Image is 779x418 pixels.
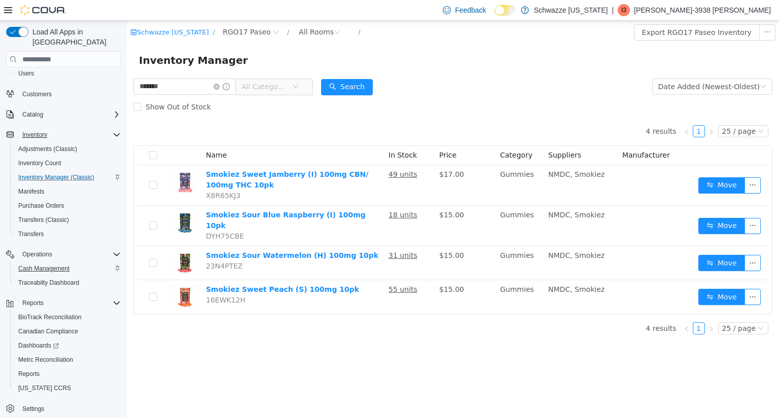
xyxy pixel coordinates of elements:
a: Canadian Compliance [14,325,82,337]
a: Manifests [14,185,48,198]
span: [US_STATE] CCRS [18,384,71,392]
button: Operations [2,247,125,261]
span: Catalog [18,108,121,121]
i: icon: down [631,305,637,312]
a: 1 [566,302,578,313]
span: / [160,8,162,15]
span: Purchase Orders [14,200,121,212]
span: Traceabilty Dashboard [18,279,79,287]
i: icon: shop [4,8,10,15]
span: BioTrack Reconciliation [14,311,121,323]
span: Reports [22,299,44,307]
span: Washington CCRS [14,382,121,394]
a: Inventory Manager (Classic) [14,171,98,183]
button: Canadian Compliance [10,324,125,338]
span: All Categories [115,61,161,71]
span: $17.00 [312,149,337,158]
a: Purchase Orders [14,200,68,212]
span: Transfers [18,230,44,238]
a: Customers [18,88,56,100]
button: icon: searchSearch [194,58,246,74]
span: Transfers (Classic) [18,216,69,224]
a: Traceabilty Dashboard [14,277,83,289]
i: icon: down [166,63,172,70]
button: Purchase Orders [10,199,125,213]
li: Next Page [578,104,590,117]
button: icon: ellipsis [618,197,634,213]
span: Name [79,130,100,138]
button: Reports [18,297,48,309]
span: Users [18,69,34,78]
u: 31 units [262,231,291,239]
div: 25 / page [595,302,629,313]
p: [PERSON_NAME]-3938 [PERSON_NAME] [634,4,771,16]
span: Transfers [14,228,121,240]
a: Smokiez Sweet Jamberry (I) 100mg CBN/ 100mg THC 10pk [79,149,241,168]
img: Cova [20,5,66,15]
button: Catalog [18,108,47,121]
button: Transfers [10,227,125,241]
img: Smokiez Sour Watermelon (H) 100mg 10pk hero shot [46,230,71,255]
button: Inventory [18,129,51,141]
button: Inventory Manager (Classic) [10,170,125,184]
a: 1 [566,105,578,116]
span: Price [312,130,330,138]
span: X8R65KJ3 [79,171,114,179]
div: All Rooms [172,4,207,19]
li: Previous Page [554,301,566,314]
span: Feedback [455,5,486,15]
li: 4 results [519,104,549,117]
a: Users [14,67,38,80]
button: icon: ellipsis [618,234,634,250]
td: Gummies [369,185,417,225]
span: Reports [18,370,40,378]
button: icon: ellipsis [632,4,649,20]
i: icon: right [581,305,587,311]
span: I3 [621,4,626,16]
span: / [86,8,88,15]
span: Users [14,67,121,80]
span: Traceabilty Dashboard [14,277,121,289]
span: Inventory Manager (Classic) [14,171,121,183]
p: | [612,4,614,16]
i: icon: info-circle [96,62,103,69]
a: Metrc Reconciliation [14,354,77,366]
span: Settings [18,402,121,415]
span: Suppliers [421,130,454,138]
button: icon: swapMove [572,234,618,250]
button: icon: swapMove [572,197,618,213]
span: Catalog [22,110,43,119]
span: NMDC, Smokiez [421,264,478,273]
button: Operations [18,248,56,260]
button: Settings [2,401,125,416]
button: Adjustments (Classic) [10,142,125,156]
a: Transfers (Classic) [14,214,73,226]
i: icon: left [557,305,563,311]
span: Customers [22,90,52,98]
span: / [231,8,233,15]
button: Customers [2,87,125,101]
span: Inventory Count [14,157,121,169]
span: 23N4PTEZ [79,241,116,249]
a: Reports [14,368,44,380]
span: DYH75CBE [79,211,117,219]
span: Reports [18,297,121,309]
span: Metrc Reconciliation [14,354,121,366]
i: icon: left [557,108,563,114]
span: Adjustments (Classic) [18,145,77,153]
u: 55 units [262,264,291,273]
button: Cash Management [10,261,125,276]
span: 16EWK12H [79,275,119,283]
a: BioTrack Reconciliation [14,311,86,323]
span: Cash Management [18,264,69,273]
span: Inventory [22,131,47,139]
div: 25 / page [595,105,629,116]
button: icon: swapMove [572,157,618,173]
li: Previous Page [554,104,566,117]
a: Dashboards [10,338,125,353]
span: Cash Management [14,262,121,275]
a: Transfers [14,228,48,240]
span: Load All Apps in [GEOGRAPHIC_DATA] [28,27,121,47]
button: Inventory Count [10,156,125,170]
div: Date Added (Newest-Oldest) [532,58,633,73]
